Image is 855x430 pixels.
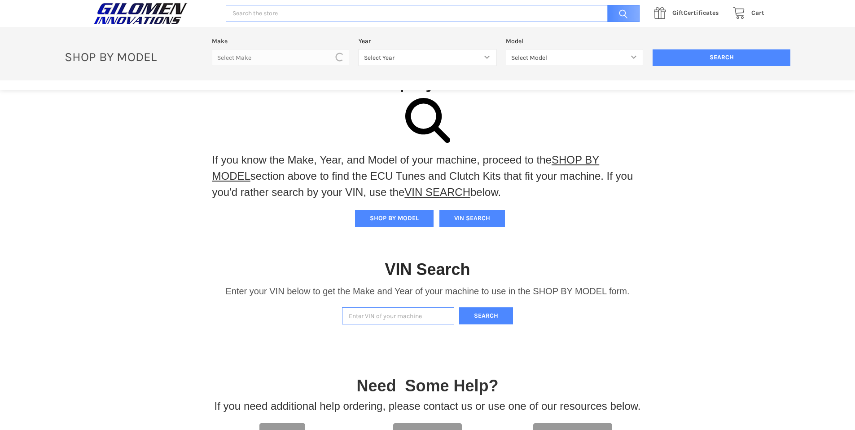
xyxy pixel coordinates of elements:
[226,5,640,22] input: Search the store
[506,36,644,46] label: Model
[212,152,643,200] p: If you know the Make, Year, and Model of your machine, proceed to the section above to find the E...
[728,8,764,19] a: Cart
[60,49,207,65] p: SHOP BY MODEL
[91,2,190,25] img: GILOMEN INNOVATIONS
[356,374,498,398] p: Need Some Help?
[672,9,719,17] span: Certificates
[385,259,470,279] h1: VIN Search
[653,49,790,66] input: Search
[751,9,764,17] span: Cart
[603,5,640,22] input: Search
[215,398,641,414] p: If you need additional help ordering, please contact us or use one of our resources below.
[404,186,470,198] a: VIN SEARCH
[672,9,684,17] span: Gift
[355,210,434,227] button: SHOP BY MODEL
[342,307,454,325] input: Enter VIN of your machine
[212,154,600,182] a: SHOP BY MODEL
[91,2,216,25] a: GILOMEN INNOVATIONS
[439,210,505,227] button: VIN SEARCH
[459,307,513,325] button: Search
[649,8,728,19] a: GiftCertificates
[225,284,629,298] p: Enter your VIN below to get the Make and Year of your machine to use in the SHOP BY MODEL form.
[359,36,496,46] label: Year
[212,36,350,46] label: Make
